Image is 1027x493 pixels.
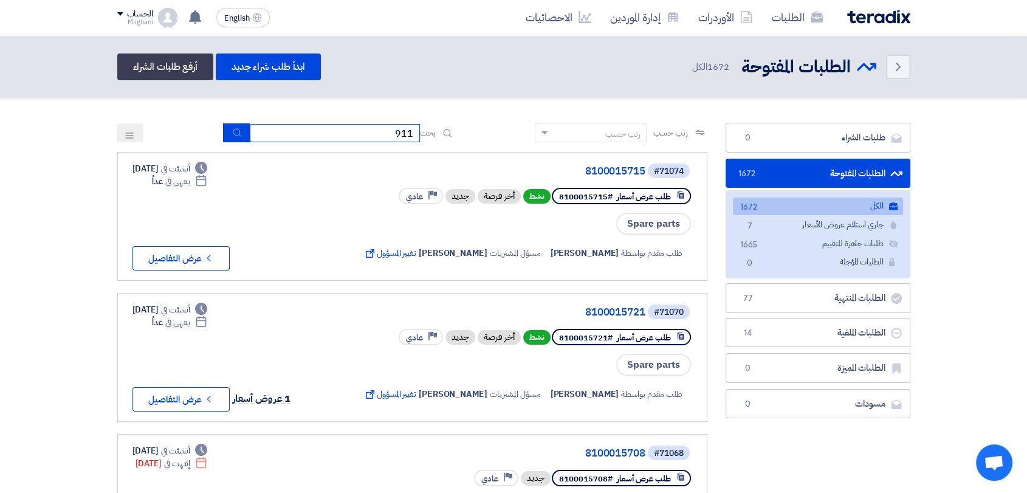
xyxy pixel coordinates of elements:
div: [DATE] [136,457,208,470]
span: Spare parts [616,213,691,235]
span: #8100015721 [559,332,613,343]
span: أنشئت في [161,303,190,316]
a: مسودات0 [726,389,910,419]
a: الطلبات [762,3,833,32]
a: الكل [733,198,903,215]
span: الكل [692,60,731,74]
a: ابدأ طلب شراء جديد [216,53,321,80]
a: طلبات جاهزة للتقييم [733,235,903,253]
span: إنتهت في [164,457,190,470]
span: تغيير المسؤول [363,388,416,401]
span: English [224,14,250,22]
span: بحث [420,126,436,139]
div: غداً [152,175,207,188]
span: 1 عروض أسعار [233,391,291,406]
a: جاري استلام عروض الأسعار [733,216,903,234]
a: الأوردرات [689,3,762,32]
a: Open chat [976,444,1012,481]
div: [DATE] [132,162,208,175]
span: 0 [741,132,755,144]
span: [PERSON_NAME] [419,247,487,260]
span: 0 [741,362,755,374]
span: مسؤل المشتريات [490,388,541,401]
span: طلب مقدم بواسطة [621,247,682,260]
span: عادي [406,191,423,202]
a: 8100015715 [402,166,645,177]
span: #8100015708 [559,473,613,484]
div: [DATE] [132,303,208,316]
button: عرض التفاصيل [132,387,230,412]
span: عادي [406,332,423,343]
span: 0 [741,398,755,410]
span: نشط [523,330,551,345]
div: #71074 [654,167,684,176]
span: طلب عرض أسعار [617,332,671,343]
h2: الطلبات المفتوحة [741,55,851,79]
a: 8100015708 [402,448,645,459]
span: [PERSON_NAME] [551,247,619,260]
span: مسؤل المشتريات [490,247,541,260]
span: 1672 [743,201,757,214]
span: 1665 [743,239,757,252]
span: [PERSON_NAME] [551,388,619,401]
button: عرض التفاصيل [132,246,230,271]
span: طلب مقدم بواسطة [621,388,682,401]
a: إدارة الموردين [600,3,689,32]
div: غداً [152,316,207,329]
span: 0 [743,257,757,270]
div: #71068 [654,449,684,458]
span: طلب عرض أسعار [617,473,671,484]
span: 77 [741,292,755,305]
div: رتب حسب [605,128,640,140]
div: جديد [445,330,475,345]
a: 8100015721 [402,307,645,318]
div: Mirghani [117,19,153,26]
div: أخر فرصة [478,189,521,204]
a: الاحصائيات [516,3,600,32]
span: طلب عرض أسعار [617,191,671,202]
span: [PERSON_NAME] [419,388,487,401]
span: ينتهي في [165,316,190,329]
div: أخر فرصة [478,330,521,345]
div: [DATE] [132,444,208,457]
div: جديد [445,189,475,204]
span: أنشئت في [161,162,190,175]
input: ابحث بعنوان أو رقم الطلب [250,124,420,142]
span: نشط [523,189,551,204]
a: الطلبات الملغية14 [726,318,910,348]
a: الطلبات المميزة0 [726,353,910,383]
a: الطلبات المؤجلة [733,253,903,271]
span: 7 [743,220,757,233]
span: 1672 [707,60,729,74]
span: أنشئت في [161,444,190,457]
div: #71070 [654,308,684,317]
a: طلبات الشراء0 [726,123,910,153]
span: عادي [481,473,498,484]
span: #8100015715 [559,191,613,202]
a: الطلبات المفتوحة1672 [726,159,910,188]
a: أرفع طلبات الشراء [117,53,213,80]
div: الحساب [127,9,153,19]
span: تغيير المسؤول [363,247,416,260]
img: profile_test.png [158,8,177,27]
span: Spare parts [616,354,691,376]
span: ينتهي في [165,175,190,188]
span: 14 [741,327,755,339]
button: English [216,8,270,27]
span: رتب حسب [653,126,687,139]
img: Teradix logo [847,10,910,24]
div: جديد [521,471,551,486]
span: 1672 [741,168,755,180]
a: الطلبات المنتهية77 [726,283,910,313]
